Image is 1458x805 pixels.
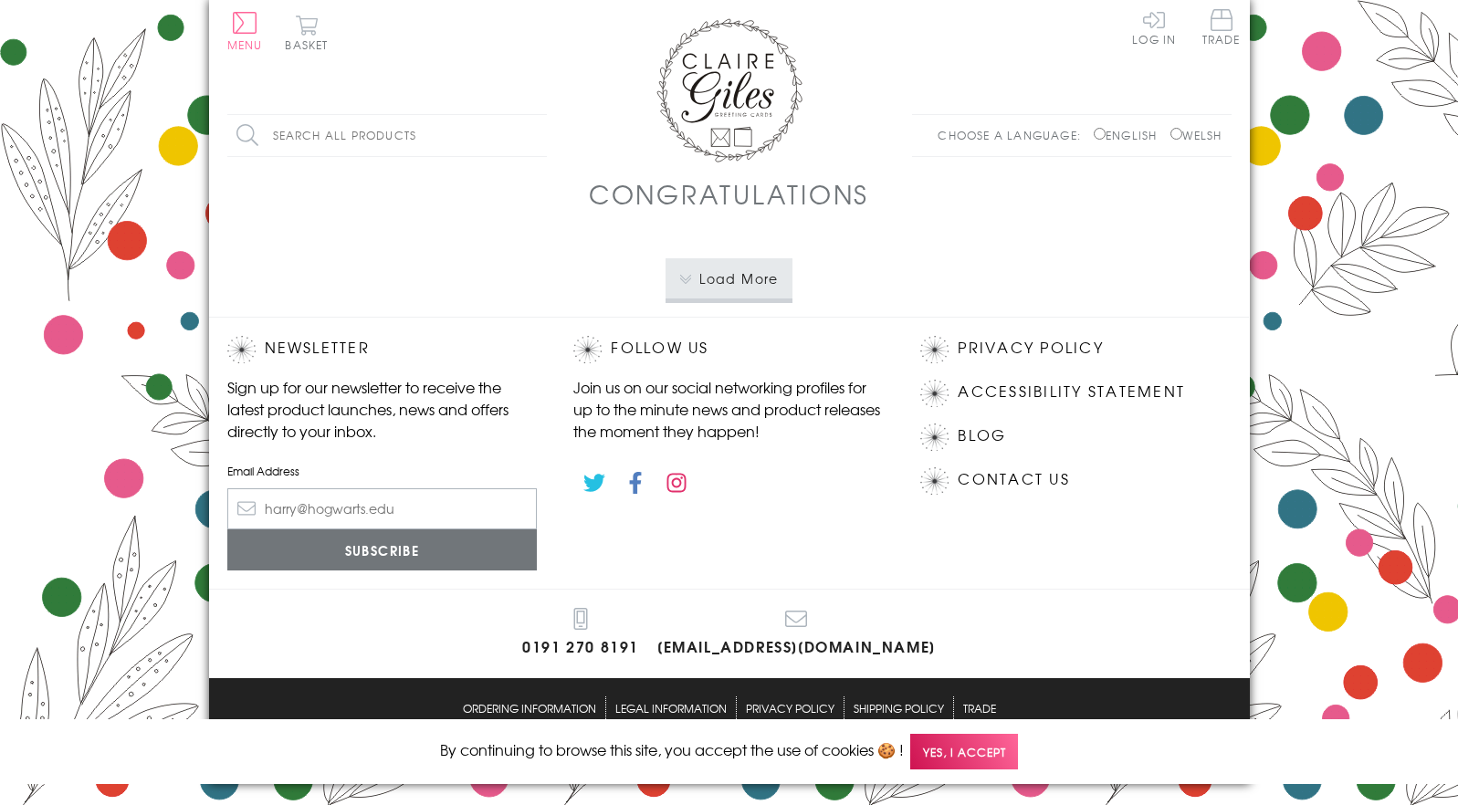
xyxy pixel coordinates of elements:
label: Welsh [1170,127,1222,143]
h1: Congratulations [589,175,869,213]
a: Privacy Policy [746,696,834,719]
p: Choose a language: [938,127,1090,143]
a: Blog [958,423,1006,448]
label: English [1094,127,1166,143]
input: English [1094,128,1106,140]
a: 0191 270 8191 [522,608,639,660]
a: [EMAIL_ADDRESS][DOMAIN_NAME] [657,608,936,660]
input: harry@hogwarts.edu [227,488,538,529]
span: Yes, I accept [910,734,1018,769]
a: Trade [963,696,996,719]
input: Search all products [227,115,547,156]
a: Privacy Policy [958,336,1103,361]
input: Subscribe [227,529,538,570]
button: Load More [666,258,792,298]
span: Trade [1202,9,1241,45]
a: Trade [1202,9,1241,48]
a: Shipping Policy [854,696,944,719]
h2: Follow Us [573,336,884,363]
input: Welsh [1170,128,1182,140]
a: Contact Us [958,467,1069,492]
p: Sign up for our newsletter to receive the latest product launches, news and offers directly to yo... [227,376,538,442]
button: Menu [227,12,263,50]
h2: Newsletter [227,336,538,363]
a: Log In [1132,9,1176,45]
img: Claire Giles Greetings Cards [656,18,802,162]
button: Basket [282,15,332,50]
a: Accessibility Statement [958,380,1185,404]
a: Ordering Information [463,696,596,719]
p: Join us on our social networking profiles for up to the minute news and product releases the mome... [573,376,884,442]
a: Legal Information [615,696,727,719]
span: Menu [227,37,263,53]
label: Email Address [227,463,538,479]
input: Search [529,115,547,156]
